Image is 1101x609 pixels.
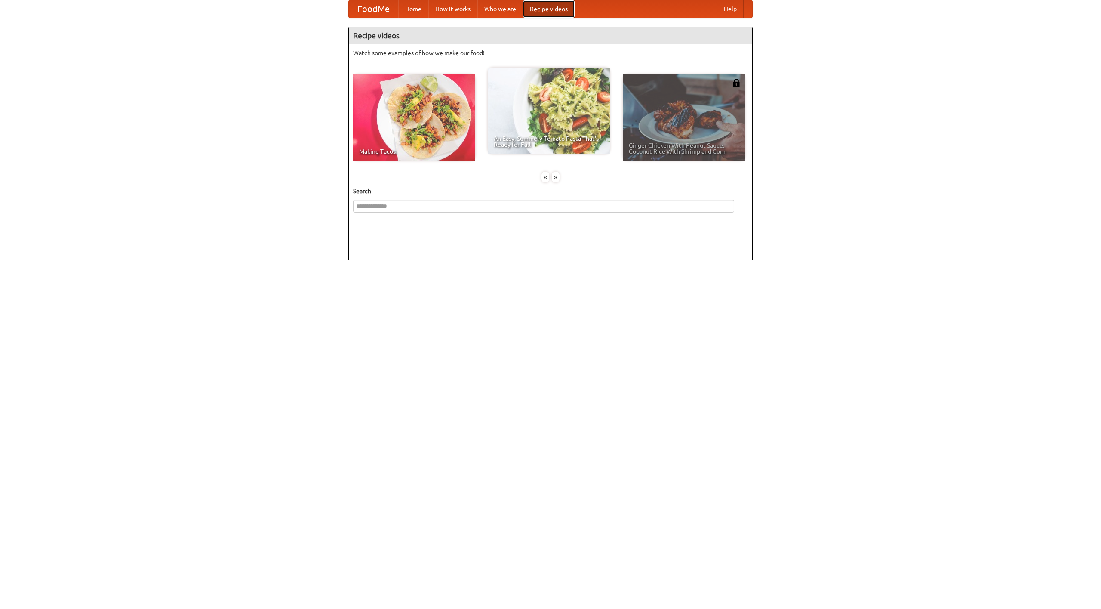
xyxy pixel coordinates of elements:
img: 483408.png [732,79,741,87]
a: Who we are [477,0,523,18]
h4: Recipe videos [349,27,752,44]
span: An Easy, Summery Tomato Pasta That's Ready for Fall [494,136,604,148]
span: Making Tacos [359,148,469,155]
a: How it works [428,0,477,18]
h5: Search [353,187,748,195]
a: Home [398,0,428,18]
a: FoodMe [349,0,398,18]
p: Watch some examples of how we make our food! [353,49,748,57]
a: Recipe videos [523,0,575,18]
a: An Easy, Summery Tomato Pasta That's Ready for Fall [488,68,610,154]
a: Help [717,0,744,18]
a: Making Tacos [353,74,475,161]
div: « [541,172,549,182]
div: » [552,172,560,182]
